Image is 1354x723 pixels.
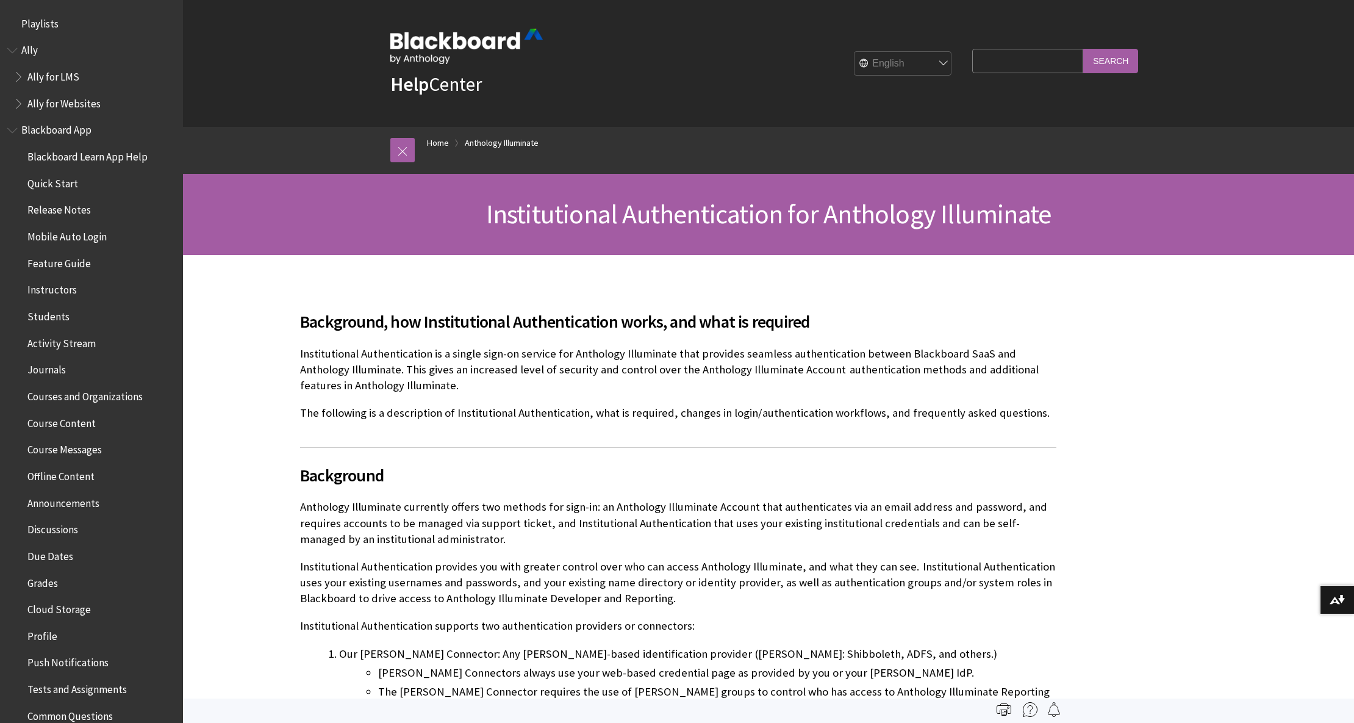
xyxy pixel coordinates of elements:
[27,573,58,589] span: Grades
[27,360,66,376] span: Journals
[27,546,73,563] span: Due Dates
[27,519,78,536] span: Discussions
[27,67,79,83] span: Ally for LMS
[27,253,91,270] span: Feature Guide
[27,93,101,110] span: Ally for Websites
[27,226,107,243] span: Mobile Auto Login
[1083,49,1138,73] input: Search
[300,346,1056,394] p: Institutional Authentication is a single sign-on service for Anthology Illuminate that provides s...
[27,626,57,642] span: Profile
[27,200,91,217] span: Release Notes
[390,72,482,96] a: HelpCenter
[854,52,952,76] select: Site Language Selector
[27,386,143,403] span: Courses and Organizations
[27,440,102,456] span: Course Messages
[27,679,127,696] span: Tests and Assignments
[27,306,70,323] span: Students
[27,280,77,297] span: Instructors
[7,13,176,34] nav: Book outline for Playlists
[7,40,176,114] nav: Book outline for Anthology Ally Help
[27,706,113,722] span: Common Questions
[465,135,539,151] a: Anthology Illuminate
[427,135,449,151] a: Home
[300,462,1056,488] span: Background
[21,120,91,137] span: Blackboard App
[1023,702,1037,717] img: More help
[1047,702,1061,717] img: Follow this page
[21,40,38,57] span: Ally
[300,499,1056,547] p: Anthology Illuminate currently offers two methods for sign-in: an Anthology Illuminate Account th...
[390,29,543,64] img: Blackboard by Anthology
[27,413,96,430] span: Course Content
[997,702,1011,717] img: Print
[27,173,78,190] span: Quick Start
[378,664,1056,682] li: [PERSON_NAME] Connectors always use your web-based credential page as provided by you or your [PE...
[378,683,1056,718] li: The [PERSON_NAME] Connector requires the use of [PERSON_NAME] groups to control who has access to...
[300,559,1056,607] p: Institutional Authentication provides you with greater control over who can access Anthology Illu...
[27,599,91,616] span: Cloud Storage
[486,197,1051,231] span: Institutional Authentication for Anthology Illuminate
[27,466,95,483] span: Offline Content
[27,493,99,509] span: Announcements
[390,72,429,96] strong: Help
[27,333,96,350] span: Activity Stream
[300,405,1056,421] p: The following is a description of Institutional Authentication, what is required, changes in logi...
[27,653,109,669] span: Push Notifications
[21,13,59,30] span: Playlists
[339,646,1056,718] li: Our [PERSON_NAME] Connector: Any [PERSON_NAME]-based identification provider ([PERSON_NAME]: Shib...
[300,309,1056,334] span: Background, how Institutional Authentication works, and what is required
[27,146,148,163] span: Blackboard Learn App Help
[300,618,1056,634] p: Institutional Authentication supports two authentication providers or connectors:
